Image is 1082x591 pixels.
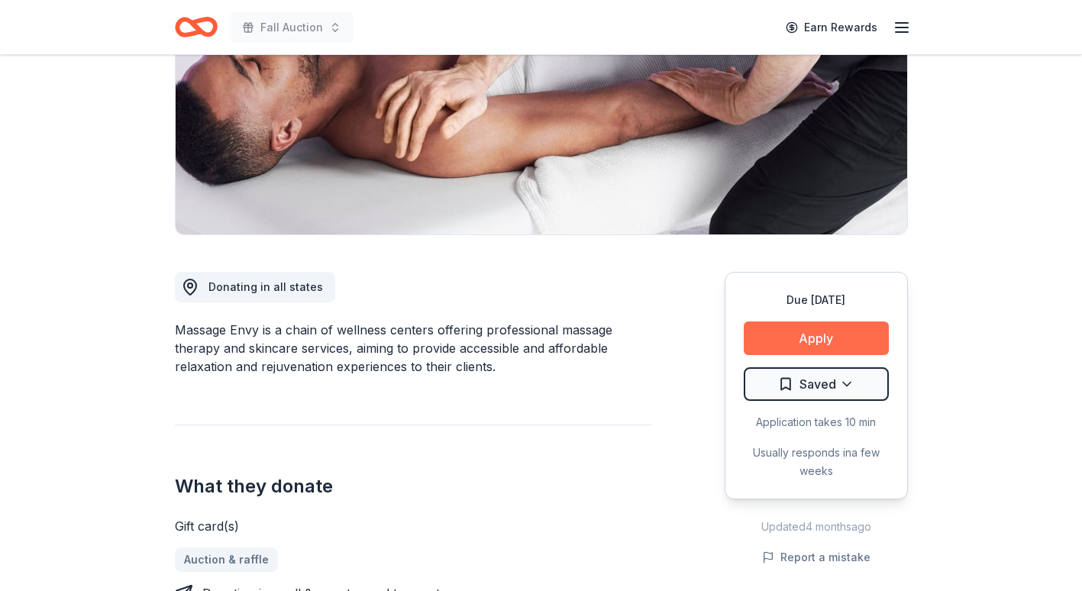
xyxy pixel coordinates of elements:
[260,18,323,37] span: Fall Auction
[230,12,354,43] button: Fall Auction
[725,518,908,536] div: Updated 4 months ago
[762,548,870,567] button: Report a mistake
[175,9,218,45] a: Home
[744,321,889,355] button: Apply
[744,291,889,309] div: Due [DATE]
[777,14,887,41] a: Earn Rewards
[175,321,651,376] div: Massage Envy is a chain of wellness centers offering professional massage therapy and skincare se...
[799,374,836,394] span: Saved
[175,547,278,572] a: Auction & raffle
[744,367,889,401] button: Saved
[744,444,889,480] div: Usually responds in a few weeks
[175,474,651,499] h2: What they donate
[175,517,651,535] div: Gift card(s)
[744,413,889,431] div: Application takes 10 min
[208,280,323,293] span: Donating in all states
